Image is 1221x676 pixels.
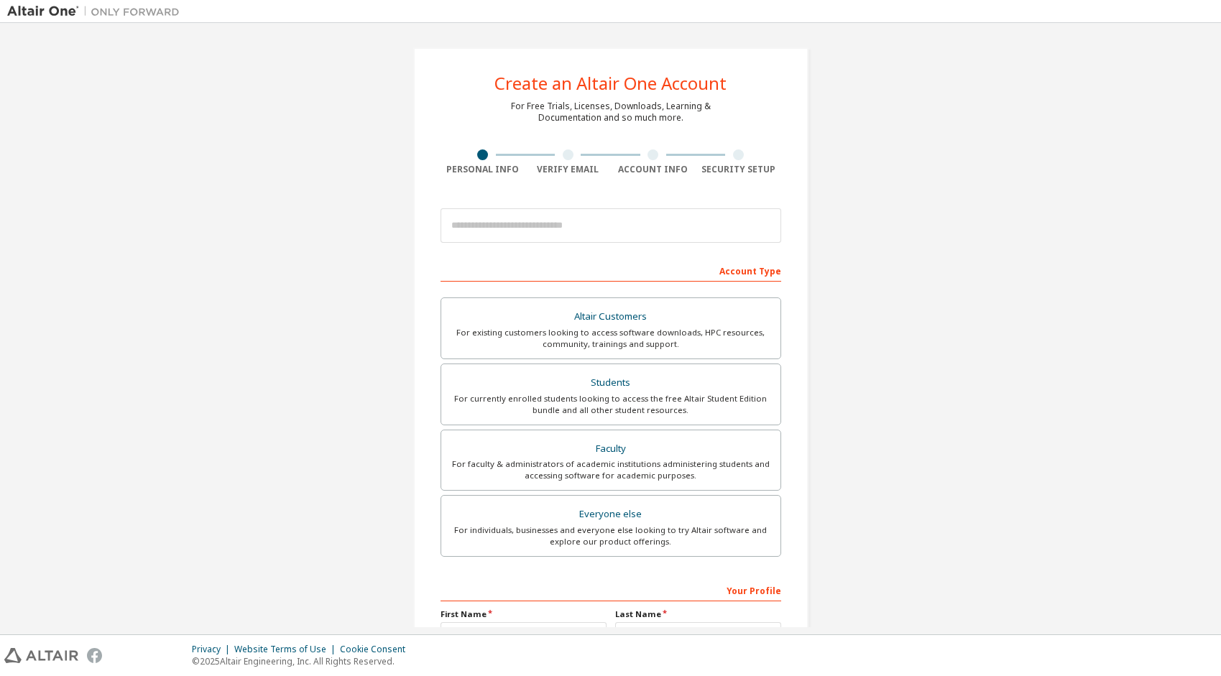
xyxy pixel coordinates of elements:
div: For Free Trials, Licenses, Downloads, Learning & Documentation and so much more. [511,101,711,124]
div: Website Terms of Use [234,644,340,655]
p: © 2025 Altair Engineering, Inc. All Rights Reserved. [192,655,414,667]
label: First Name [441,608,607,620]
div: For currently enrolled students looking to access the free Altair Student Edition bundle and all ... [450,393,772,416]
div: Faculty [450,439,772,459]
div: Cookie Consent [340,644,414,655]
img: Altair One [7,4,187,19]
div: For faculty & administrators of academic institutions administering students and accessing softwa... [450,458,772,481]
img: altair_logo.svg [4,648,78,663]
label: Last Name [615,608,781,620]
div: Students [450,373,772,393]
div: Verify Email [525,164,611,175]
div: For existing customers looking to access software downloads, HPC resources, community, trainings ... [450,327,772,350]
div: Account Info [611,164,696,175]
div: Privacy [192,644,234,655]
div: Account Type [441,259,781,282]
div: Your Profile [441,578,781,601]
div: Security Setup [696,164,781,175]
div: For individuals, businesses and everyone else looking to try Altair software and explore our prod... [450,524,772,547]
div: Personal Info [441,164,526,175]
div: Create an Altair One Account [494,75,727,92]
div: Altair Customers [450,307,772,327]
div: Everyone else [450,504,772,524]
img: facebook.svg [87,648,102,663]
